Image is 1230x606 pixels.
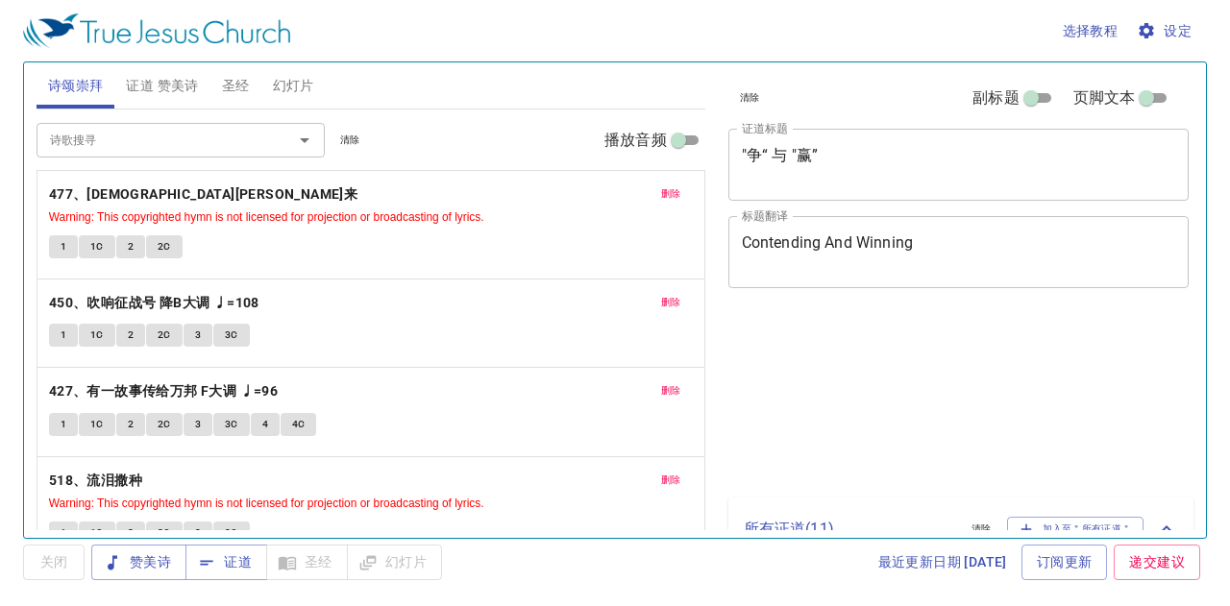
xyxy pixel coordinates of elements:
[1141,19,1192,43] span: 设定
[49,235,78,258] button: 1
[225,416,238,433] span: 3C
[184,413,212,436] button: 3
[146,521,183,545] button: 2C
[960,518,1003,541] button: 清除
[128,524,134,542] span: 2
[213,324,250,347] button: 3C
[79,521,115,545] button: 1C
[225,524,238,542] span: 3C
[49,291,259,315] b: 450、吹响征战号 降B大调 ♩=108
[90,327,104,344] span: 1C
[49,324,78,347] button: 1
[292,416,306,433] span: 4C
[49,182,357,206] b: 477、[DEMOGRAPHIC_DATA][PERSON_NAME]来
[1063,19,1119,43] span: 选择教程
[79,324,115,347] button: 1C
[49,413,78,436] button: 1
[742,146,1176,182] textarea: "争“ 与 "赢”
[213,521,250,545] button: 3C
[61,416,66,433] span: 1
[661,185,681,203] span: 删除
[184,324,212,347] button: 3
[721,308,1099,490] iframe: from-child
[79,235,115,258] button: 1C
[91,545,186,580] button: 赞美诗
[61,524,66,542] span: 1
[116,235,145,258] button: 2
[661,472,681,489] span: 删除
[158,416,171,433] span: 2C
[728,497,1194,561] div: 所有证道(11)清除加入至＂所有证道＂
[740,89,760,107] span: 清除
[1073,86,1136,109] span: 页脚文本
[116,413,145,436] button: 2
[650,379,693,402] button: 删除
[225,327,238,344] span: 3C
[79,413,115,436] button: 1C
[158,327,171,344] span: 2C
[116,324,145,347] button: 2
[1020,521,1132,538] span: 加入至＂所有证道＂
[281,413,317,436] button: 4C
[1129,550,1185,574] span: 递交建议
[61,327,66,344] span: 1
[90,524,104,542] span: 1C
[195,416,201,433] span: 3
[146,324,183,347] button: 2C
[90,416,104,433] span: 1C
[650,469,693,492] button: 删除
[116,521,145,545] button: 2
[650,182,693,206] button: 删除
[61,238,66,255] span: 1
[201,550,252,574] span: 证道
[340,132,360,149] span: 清除
[650,291,693,314] button: 删除
[871,545,1015,580] a: 最近更新日期 [DATE]
[23,13,290,48] img: True Jesus Church
[1133,13,1199,49] button: 设定
[878,550,1007,574] span: 最近更新日期 [DATE]
[49,469,146,493] button: 518、流泪撒种
[49,291,262,315] button: 450、吹响征战号 降B大调 ♩=108
[126,74,198,98] span: 证道 赞美诗
[291,127,318,154] button: Open
[1021,545,1108,580] a: 订阅更新
[742,233,1176,270] textarea: Contending And Winning
[1055,13,1126,49] button: 选择教程
[222,74,250,98] span: 圣经
[90,238,104,255] span: 1C
[661,382,681,400] span: 删除
[158,238,171,255] span: 2C
[661,294,681,311] span: 删除
[107,550,171,574] span: 赞美诗
[195,327,201,344] span: 3
[49,379,278,403] b: 427、有一故事传给万邦 F大调 ♩=96
[48,74,104,98] span: 诗颂崇拜
[1037,550,1093,574] span: 订阅更新
[49,182,361,206] button: 477、[DEMOGRAPHIC_DATA][PERSON_NAME]来
[128,327,134,344] span: 2
[49,379,282,403] button: 427、有一故事传给万邦 F大调 ♩=96
[972,521,992,538] span: 清除
[329,129,372,152] button: 清除
[49,469,142,493] b: 518、流泪撒种
[728,86,772,109] button: 清除
[273,74,314,98] span: 幻灯片
[184,521,212,545] button: 3
[604,129,667,152] span: 播放音频
[195,524,201,542] span: 3
[213,413,250,436] button: 3C
[49,497,484,510] small: Warning: This copyrighted hymn is not licensed for projection or broadcasting of lyrics.
[185,545,267,580] button: 证道
[158,524,171,542] span: 2C
[744,518,956,541] p: 所有证道 ( 11 )
[128,416,134,433] span: 2
[146,235,183,258] button: 2C
[128,238,134,255] span: 2
[262,416,268,433] span: 4
[1114,545,1200,580] a: 递交建议
[972,86,1019,109] span: 副标题
[49,521,78,545] button: 1
[49,210,484,224] small: Warning: This copyrighted hymn is not licensed for projection or broadcasting of lyrics.
[1007,517,1144,542] button: 加入至＂所有证道＂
